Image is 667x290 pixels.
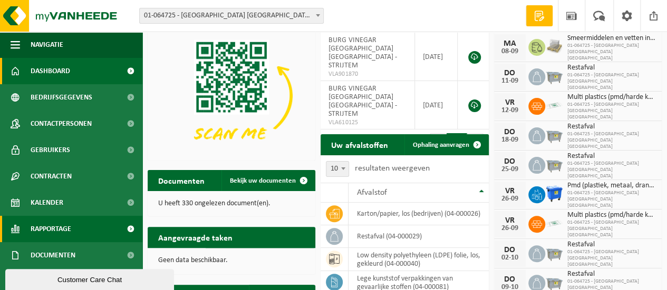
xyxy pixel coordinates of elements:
[499,157,520,166] div: DO
[567,152,656,161] span: Restafval
[567,182,656,190] span: Pmd (plastiek, metaal, drankkartons) (bedrijven)
[499,107,520,114] div: 12-09
[499,77,520,85] div: 11-09
[349,203,488,225] td: karton/papier, los (bedrijven) (04-000026)
[31,189,63,216] span: Kalender
[354,164,429,173] label: resultaten weergeven
[567,43,656,62] span: 01-064725 - [GEOGRAPHIC_DATA] [GEOGRAPHIC_DATA] [GEOGRAPHIC_DATA]
[545,67,563,85] img: WB-2500-GAL-GY-01
[499,275,520,284] div: DO
[545,155,563,173] img: WB-2500-GAL-GY-01
[326,161,349,177] span: 10
[567,34,656,43] span: Smeermiddelen en vetten in kleinverpakking
[499,128,520,136] div: DO
[567,93,656,102] span: Multi plastics (pmd/harde kunststoffen/spanbanden/eps/folie naturel/folie gemeng...
[31,163,72,189] span: Contracten
[567,219,656,238] span: 01-064725 - [GEOGRAPHIC_DATA] [GEOGRAPHIC_DATA] [GEOGRAPHIC_DATA]
[567,161,656,179] span: 01-064725 - [GEOGRAPHIC_DATA] [GEOGRAPHIC_DATA] [GEOGRAPHIC_DATA]
[415,81,458,129] td: [DATE]
[349,225,488,248] td: restafval (04-000029)
[499,69,520,77] div: DO
[349,248,488,271] td: low density polyethyleen (LDPE) folie, los, gekleurd (04-000040)
[499,39,520,48] div: MA
[31,242,75,268] span: Documenten
[356,188,386,197] span: Afvalstof
[499,246,520,254] div: DO
[499,225,520,232] div: 26-09
[545,244,563,262] img: WB-2500-GAL-GY-01
[499,136,520,144] div: 18-09
[148,33,315,158] img: Download de VHEPlus App
[499,254,520,262] div: 02-10
[545,37,563,55] img: LP-PA-00000-WDN-11
[567,190,656,209] span: 01-064725 - [GEOGRAPHIC_DATA] [GEOGRAPHIC_DATA] [GEOGRAPHIC_DATA]
[326,162,349,176] span: 10
[5,267,176,290] iframe: chat widget
[328,70,407,78] span: VLA901870
[148,170,215,191] h2: Documenten
[31,32,63,58] span: Navigatie
[31,111,92,137] span: Contactpersonen
[545,214,563,232] img: LP-SK-00500-LPE-16
[567,102,656,121] span: 01-064725 - [GEOGRAPHIC_DATA] [GEOGRAPHIC_DATA] [GEOGRAPHIC_DATA]
[499,48,520,55] div: 08-09
[31,137,70,163] span: Gebruikers
[139,8,324,24] span: 01-064725 - BURG VINEGAR BELGIUM NV - STRIJTEM
[567,123,656,131] span: Restafval
[567,249,656,268] span: 01-064725 - [GEOGRAPHIC_DATA] [GEOGRAPHIC_DATA] [GEOGRAPHIC_DATA]
[230,177,296,184] span: Bekijk uw documenten
[328,118,407,127] span: VLA610125
[499,195,520,203] div: 26-09
[499,166,520,173] div: 25-09
[31,84,92,111] span: Bedrijfsgegevens
[545,126,563,144] img: WB-2500-GAL-GY-01
[415,33,458,81] td: [DATE]
[31,58,70,84] span: Dashboard
[328,36,397,69] span: BURG VINEGAR [GEOGRAPHIC_DATA] [GEOGRAPHIC_DATA] - STRIJTEM
[545,185,563,203] img: WB-1100-HPE-BE-01
[148,227,243,247] h2: Aangevraagde taken
[567,131,656,150] span: 01-064725 - [GEOGRAPHIC_DATA] [GEOGRAPHIC_DATA] [GEOGRAPHIC_DATA]
[158,257,305,264] p: Geen data beschikbaar.
[321,134,398,155] h2: Uw afvalstoffen
[567,72,656,91] span: 01-064725 - [GEOGRAPHIC_DATA] [GEOGRAPHIC_DATA] [GEOGRAPHIC_DATA]
[567,211,656,219] span: Multi plastics (pmd/harde kunststoffen/spanbanden/eps/folie naturel/folie gemeng...
[545,96,563,114] img: LP-SK-00500-LPE-16
[499,98,520,107] div: VR
[499,187,520,195] div: VR
[140,8,323,23] span: 01-064725 - BURG VINEGAR BELGIUM NV - STRIJTEM
[158,200,305,207] p: U heeft 330 ongelezen document(en).
[31,216,71,242] span: Rapportage
[404,134,488,155] a: Ophaling aanvragen
[567,270,656,278] span: Restafval
[567,64,656,72] span: Restafval
[413,142,469,148] span: Ophaling aanvragen
[328,85,397,118] span: BURG VINEGAR [GEOGRAPHIC_DATA] [GEOGRAPHIC_DATA] - STRIJTEM
[221,170,314,191] a: Bekijk uw documenten
[567,241,656,249] span: Restafval
[499,216,520,225] div: VR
